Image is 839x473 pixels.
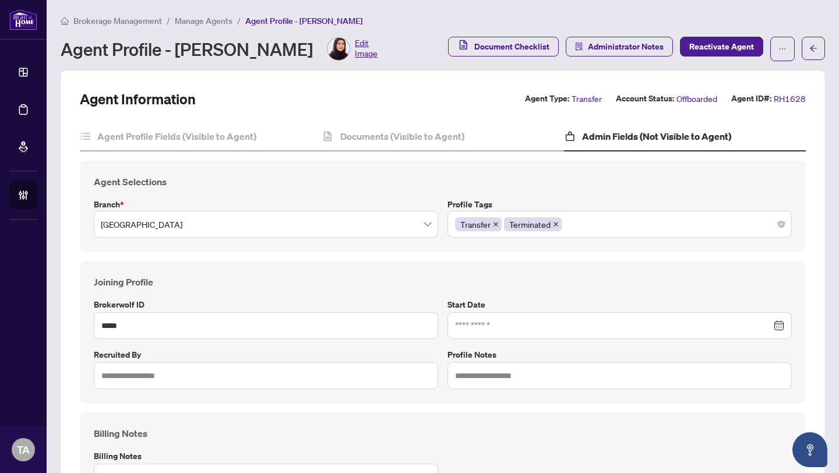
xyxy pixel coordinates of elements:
[94,450,438,463] label: Billing Notes
[17,442,30,458] span: TA
[572,92,602,105] span: Transfer
[676,92,717,105] span: Offboarded
[340,129,464,143] h4: Documents (Visible to Agent)
[94,198,438,211] label: Branch
[245,16,362,26] span: Agent Profile - [PERSON_NAME]
[689,37,754,56] span: Reactivate Agent
[175,16,232,26] span: Manage Agents
[80,90,196,108] h2: Agent Information
[327,38,350,60] img: Profile Icon
[94,298,438,311] label: Brokerwolf ID
[809,44,817,52] span: arrow-left
[94,175,792,189] h4: Agent Selections
[553,221,559,227] span: close
[680,37,763,57] button: Reactivate Agent
[61,17,69,25] span: home
[167,14,170,27] li: /
[474,37,549,56] span: Document Checklist
[504,217,562,231] span: Terminated
[94,275,792,289] h4: Joining Profile
[447,198,792,211] label: Profile Tags
[582,129,731,143] h4: Admin Fields (Not Visible to Agent)
[101,213,431,235] span: Durham
[588,37,664,56] span: Administrator Notes
[9,9,37,30] img: logo
[448,37,559,57] button: Document Checklist
[778,45,787,53] span: ellipsis
[237,14,241,27] li: /
[575,43,583,51] span: solution
[566,37,673,57] button: Administrator Notes
[774,92,806,105] span: RH1628
[509,218,551,231] span: Terminated
[460,218,491,231] span: Transfer
[616,92,674,105] label: Account Status:
[778,221,785,228] span: close-circle
[792,432,827,467] button: Open asap
[447,348,792,361] label: Profile Notes
[355,37,378,61] span: Edit Image
[73,16,162,26] span: Brokerage Management
[61,37,378,61] div: Agent Profile - [PERSON_NAME]
[97,129,256,143] h4: Agent Profile Fields (Visible to Agent)
[493,221,499,227] span: close
[455,217,502,231] span: Transfer
[731,92,771,105] label: Agent ID#:
[525,92,569,105] label: Agent Type:
[447,298,792,311] label: Start Date
[94,426,792,440] h4: Billing Notes
[94,348,438,361] label: Recruited by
